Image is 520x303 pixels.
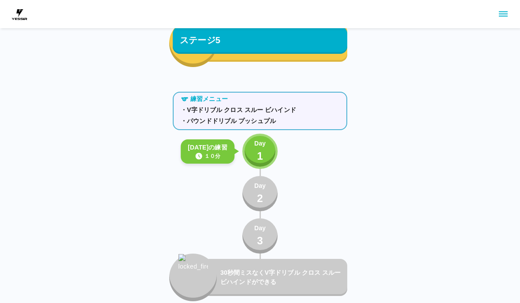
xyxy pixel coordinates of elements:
[169,254,217,301] button: locked_fire_icon
[188,143,227,152] p: [DATE]の練習
[220,268,344,287] p: 30秒間ミスなくV字ドリブル クロス スルー ビハインドができる
[254,139,266,148] p: Day
[178,254,208,290] img: locked_fire_icon
[190,94,228,104] p: 練習メニュー
[11,5,28,23] img: dummy
[257,148,263,164] p: 1
[257,191,263,206] p: 2
[181,105,339,115] p: ・V字ドリブル クロス スルー ビハインド
[254,181,266,191] p: Day
[242,218,278,254] button: Day3
[257,233,263,249] p: 3
[169,19,217,67] button: fire_icon
[180,34,220,47] p: ステージ5
[181,116,339,126] p: ・パウンドドリブル プッシュプル
[242,176,278,211] button: Day2
[496,7,511,22] button: sidemenu
[254,224,266,233] p: Day
[204,152,220,160] p: １０分
[242,134,278,169] button: Day1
